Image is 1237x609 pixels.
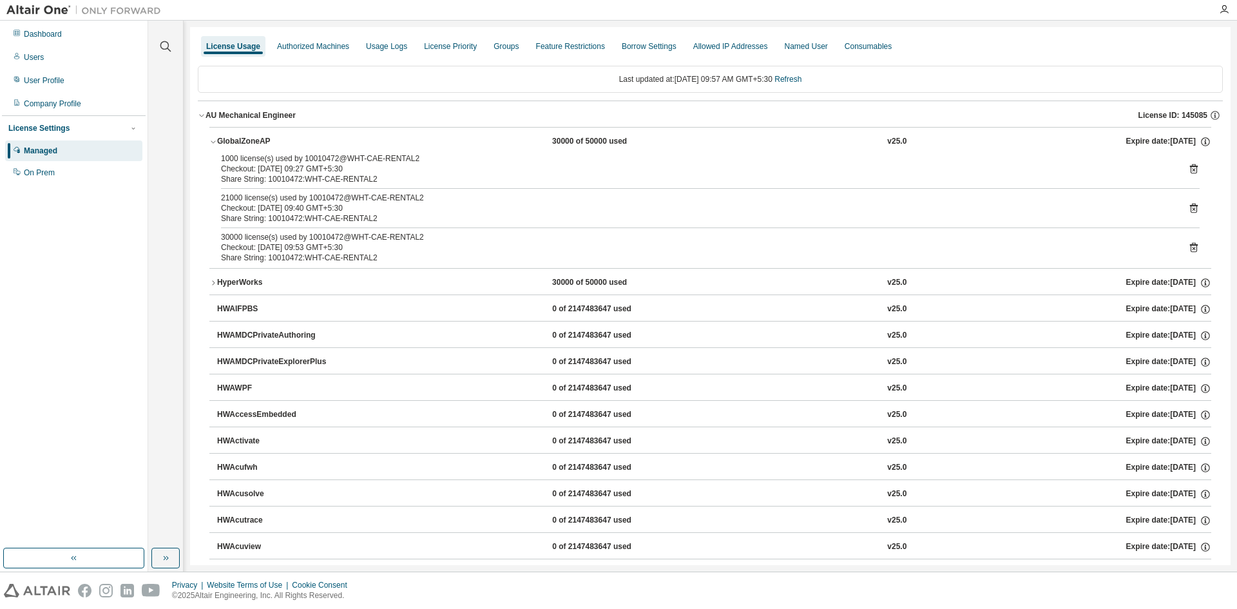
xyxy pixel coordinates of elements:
[221,213,1169,224] div: Share String: 10010472:WHT-CAE-RENTAL2
[1126,462,1211,474] div: Expire date: [DATE]
[217,507,1211,535] button: HWAcutrace0 of 2147483647 usedv25.0Expire date:[DATE]
[24,29,62,39] div: Dashboard
[24,168,55,178] div: On Prem
[78,584,91,597] img: facebook.svg
[552,383,668,394] div: 0 of 2147483647 used
[206,110,296,121] div: AU Mechanical Engineer
[887,277,906,289] div: v25.0
[887,356,906,368] div: v25.0
[217,136,333,148] div: GlobalZoneAP
[198,66,1223,93] div: Last updated at: [DATE] 09:57 AM GMT+5:30
[217,480,1211,508] button: HWAcusolve0 of 2147483647 usedv25.0Expire date:[DATE]
[552,330,668,342] div: 0 of 2147483647 used
[209,269,1211,297] button: HyperWorks30000 of 50000 usedv25.0Expire date:[DATE]
[887,304,906,315] div: v25.0
[552,515,668,527] div: 0 of 2147483647 used
[292,580,354,590] div: Cookie Consent
[207,580,292,590] div: Website Terms of Use
[209,128,1211,156] button: GlobalZoneAP30000 of 50000 usedv25.0Expire date:[DATE]
[221,203,1169,213] div: Checkout: [DATE] 09:40 GMT+5:30
[24,99,81,109] div: Company Profile
[217,436,333,447] div: HWActivate
[366,41,407,52] div: Usage Logs
[887,488,906,500] div: v25.0
[1126,488,1211,500] div: Expire date: [DATE]
[120,584,134,597] img: linkedin.svg
[552,488,668,500] div: 0 of 2147483647 used
[217,427,1211,456] button: HWActivate0 of 2147483647 usedv25.0Expire date:[DATE]
[217,330,333,342] div: HWAMDCPrivateAuthoring
[552,304,668,315] div: 0 of 2147483647 used
[1126,304,1211,315] div: Expire date: [DATE]
[99,584,113,597] img: instagram.svg
[1126,409,1211,421] div: Expire date: [DATE]
[206,41,260,52] div: License Usage
[6,4,168,17] img: Altair One
[217,374,1211,403] button: HWAWPF0 of 2147483647 usedv25.0Expire date:[DATE]
[217,401,1211,429] button: HWAccessEmbedded0 of 2147483647 usedv25.0Expire date:[DATE]
[536,41,605,52] div: Feature Restrictions
[221,164,1169,174] div: Checkout: [DATE] 09:27 GMT+5:30
[494,41,519,52] div: Groups
[217,383,333,394] div: HWAWPF
[784,41,827,52] div: Named User
[1138,110,1207,121] span: License ID: 145085
[24,146,57,156] div: Managed
[622,41,676,52] div: Borrow Settings
[221,253,1169,263] div: Share String: 10010472:WHT-CAE-RENTAL2
[887,383,906,394] div: v25.0
[1126,541,1211,553] div: Expire date: [DATE]
[552,356,668,368] div: 0 of 2147483647 used
[217,295,1211,324] button: HWAIFPBS0 of 2147483647 usedv25.0Expire date:[DATE]
[277,41,349,52] div: Authorized Machines
[1126,330,1211,342] div: Expire date: [DATE]
[217,277,333,289] div: HyperWorks
[217,322,1211,350] button: HWAMDCPrivateAuthoring0 of 2147483647 usedv25.0Expire date:[DATE]
[887,541,906,553] div: v25.0
[887,330,906,342] div: v25.0
[8,123,70,133] div: License Settings
[217,356,333,368] div: HWAMDCPrivateExplorerPlus
[887,409,906,421] div: v25.0
[1126,436,1211,447] div: Expire date: [DATE]
[887,515,906,527] div: v25.0
[887,136,906,148] div: v25.0
[172,590,355,601] p: © 2025 Altair Engineering, Inc. All Rights Reserved.
[1126,277,1211,289] div: Expire date: [DATE]
[221,193,1169,203] div: 21000 license(s) used by 10010472@WHT-CAE-RENTAL2
[221,232,1169,242] div: 30000 license(s) used by 10010472@WHT-CAE-RENTAL2
[552,409,668,421] div: 0 of 2147483647 used
[24,52,44,63] div: Users
[172,580,207,590] div: Privacy
[221,153,1169,164] div: 1000 license(s) used by 10010472@WHT-CAE-RENTAL2
[217,533,1211,561] button: HWAcuview0 of 2147483647 usedv25.0Expire date:[DATE]
[552,462,668,474] div: 0 of 2147483647 used
[1126,356,1211,368] div: Expire date: [DATE]
[424,41,477,52] div: License Priority
[221,242,1169,253] div: Checkout: [DATE] 09:53 GMT+5:30
[217,462,333,474] div: HWAcufwh
[693,41,768,52] div: Allowed IP Addresses
[217,488,333,500] div: HWAcusolve
[217,304,333,315] div: HWAIFPBS
[1126,383,1211,394] div: Expire date: [DATE]
[198,101,1223,130] button: AU Mechanical EngineerLicense ID: 145085
[4,584,70,597] img: altair_logo.svg
[887,436,906,447] div: v25.0
[24,75,64,86] div: User Profile
[217,348,1211,376] button: HWAMDCPrivateExplorerPlus0 of 2147483647 usedv25.0Expire date:[DATE]
[1126,515,1211,527] div: Expire date: [DATE]
[552,541,668,553] div: 0 of 2147483647 used
[774,75,801,84] a: Refresh
[217,541,333,553] div: HWAcuview
[887,462,906,474] div: v25.0
[217,409,333,421] div: HWAccessEmbedded
[552,436,668,447] div: 0 of 2147483647 used
[221,174,1169,184] div: Share String: 10010472:WHT-CAE-RENTAL2
[217,515,333,527] div: HWAcutrace
[142,584,160,597] img: youtube.svg
[552,136,668,148] div: 30000 of 50000 used
[1126,136,1211,148] div: Expire date: [DATE]
[217,559,1211,588] button: HWAltairBushingModel0 of 2147483647 usedv25.0Expire date:[DATE]
[845,41,892,52] div: Consumables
